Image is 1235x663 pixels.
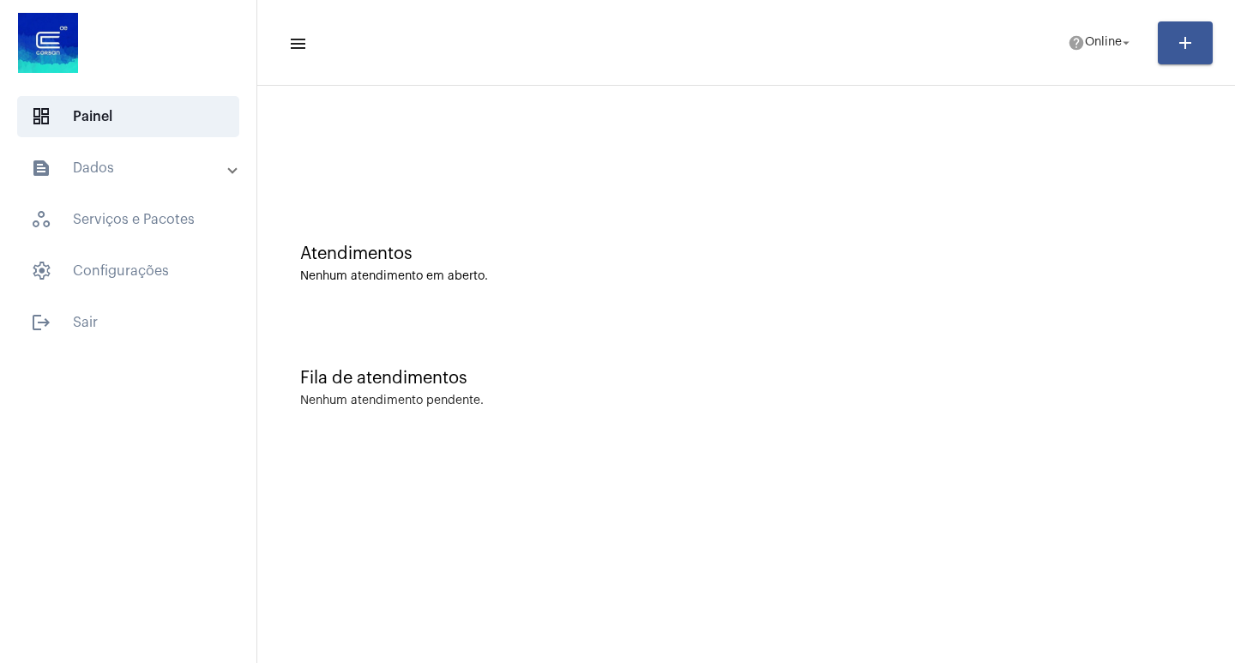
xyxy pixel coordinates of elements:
[288,33,305,54] mat-icon: sidenav icon
[1175,33,1196,53] mat-icon: add
[31,158,51,178] mat-icon: sidenav icon
[1085,37,1122,49] span: Online
[1068,34,1085,51] mat-icon: help
[300,270,1192,283] div: Nenhum atendimento em aberto.
[1057,26,1144,60] button: Online
[1118,35,1134,51] mat-icon: arrow_drop_down
[31,209,51,230] span: sidenav icon
[300,369,1192,388] div: Fila de atendimentos
[17,302,239,343] span: Sair
[17,250,239,292] span: Configurações
[31,106,51,127] span: sidenav icon
[14,9,82,77] img: d4669ae0-8c07-2337-4f67-34b0df7f5ae4.jpeg
[31,312,51,333] mat-icon: sidenav icon
[17,96,239,137] span: Painel
[31,261,51,281] span: sidenav icon
[300,244,1192,263] div: Atendimentos
[10,148,256,189] mat-expansion-panel-header: sidenav iconDados
[17,199,239,240] span: Serviços e Pacotes
[31,158,229,178] mat-panel-title: Dados
[300,395,484,407] div: Nenhum atendimento pendente.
